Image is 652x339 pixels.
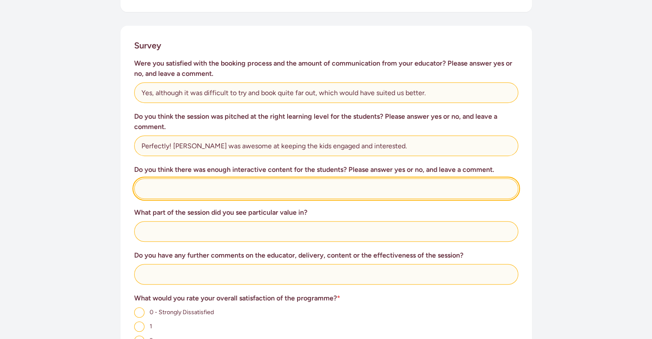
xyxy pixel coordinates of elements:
[134,307,144,318] input: 0 - Strongly Dissatisfied
[134,111,518,132] h3: Do you think the session was pitched at the right learning level for the students? Please answer ...
[150,309,214,316] span: 0 - Strongly Dissatisfied
[150,323,152,330] span: 1
[134,207,518,218] h3: What part of the session did you see particular value in?
[134,39,161,51] h2: Survey
[134,165,518,175] h3: Do you think there was enough interactive content for the students? Please answer yes or no, and ...
[134,321,144,332] input: 1
[134,293,518,303] h3: What would you rate your overall satisfaction of the programme?
[134,250,518,261] h3: Do you have any further comments on the educator, delivery, content or the effectiveness of the s...
[134,58,518,79] h3: Were you satisfied with the booking process and the amount of communication from your educator? P...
